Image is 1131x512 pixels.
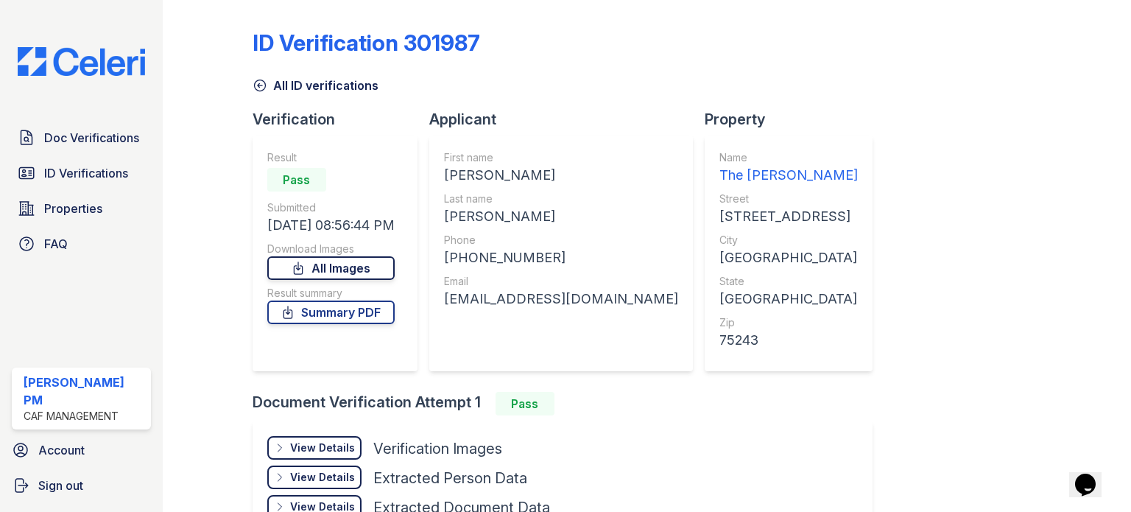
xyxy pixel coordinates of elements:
[444,192,678,206] div: Last name
[6,471,157,500] a: Sign out
[373,468,527,488] div: Extracted Person Data
[44,129,139,147] span: Doc Verifications
[290,470,355,485] div: View Details
[290,441,355,455] div: View Details
[12,229,151,259] a: FAQ
[12,123,151,152] a: Doc Verifications
[444,150,678,165] div: First name
[44,235,68,253] span: FAQ
[38,477,83,494] span: Sign out
[719,248,858,268] div: [GEOGRAPHIC_DATA]
[444,289,678,309] div: [EMAIL_ADDRESS][DOMAIN_NAME]
[719,315,858,330] div: Zip
[496,392,554,415] div: Pass
[267,215,395,236] div: [DATE] 08:56:44 PM
[267,256,395,280] a: All Images
[253,392,884,415] div: Document Verification Attempt 1
[267,301,395,324] a: Summary PDF
[444,165,678,186] div: [PERSON_NAME]
[719,330,858,351] div: 75243
[719,233,858,248] div: City
[719,165,858,186] div: The [PERSON_NAME]
[444,233,678,248] div: Phone
[705,109,884,130] div: Property
[719,150,858,186] a: Name The [PERSON_NAME]
[267,200,395,215] div: Submitted
[253,29,480,56] div: ID Verification 301987
[38,441,85,459] span: Account
[444,248,678,268] div: [PHONE_NUMBER]
[719,274,858,289] div: State
[429,109,705,130] div: Applicant
[44,164,128,182] span: ID Verifications
[444,206,678,227] div: [PERSON_NAME]
[373,438,502,459] div: Verification Images
[12,194,151,223] a: Properties
[253,109,429,130] div: Verification
[719,289,858,309] div: [GEOGRAPHIC_DATA]
[44,200,102,217] span: Properties
[12,158,151,188] a: ID Verifications
[24,374,145,409] div: [PERSON_NAME] PM
[267,242,395,256] div: Download Images
[6,47,157,76] img: CE_Logo_Blue-a8612792a0a2168367f1c8372b55b34899dd931a85d93a1a3d3e32e68fde9ad4.png
[267,168,326,192] div: Pass
[253,77,378,94] a: All ID verifications
[719,206,858,227] div: [STREET_ADDRESS]
[267,150,395,165] div: Result
[1069,453,1116,497] iframe: chat widget
[267,286,395,301] div: Result summary
[444,274,678,289] div: Email
[719,192,858,206] div: Street
[719,150,858,165] div: Name
[24,409,145,424] div: CAF Management
[6,435,157,465] a: Account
